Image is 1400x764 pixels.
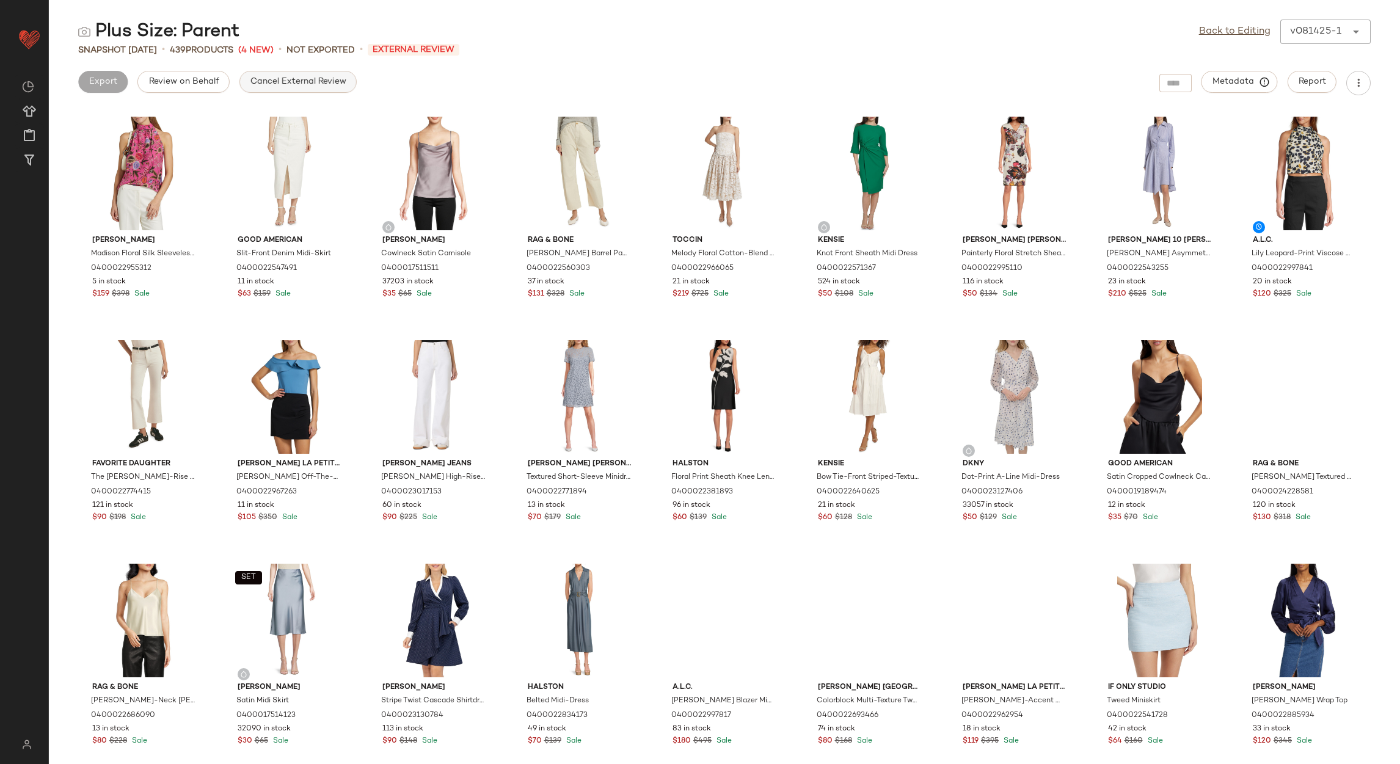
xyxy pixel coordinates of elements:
[1108,682,1212,693] span: If Only Studio
[673,235,776,246] span: Toccin
[817,249,917,260] span: Knot Front Sheath Midi Dress
[236,263,297,274] span: 0400022547491
[238,724,291,735] span: 32090 in stock
[128,514,146,522] span: Sale
[255,736,268,747] span: $65
[238,277,274,288] span: 11 in stock
[382,682,486,693] span: [PERSON_NAME]
[373,340,496,454] img: 0400023017153_WHITE
[1145,737,1163,745] span: Sale
[818,512,833,523] span: $60
[1108,459,1212,470] span: Good American
[385,224,392,231] img: svg%3e
[91,249,195,260] span: Madison Floral Silk Sleeveless Blouse
[1108,235,1212,246] span: [PERSON_NAME] 10 [PERSON_NAME]
[1274,512,1291,523] span: $318
[961,710,1023,721] span: 0400022962954
[673,736,691,747] span: $180
[711,290,729,298] span: Sale
[1107,263,1168,274] span: 0400022543255
[1243,564,1366,677] img: 0400022885934_MARITIMEBLUE
[1107,249,1211,260] span: [PERSON_NAME] Asymmetric Cotton Midi-Dress
[382,235,486,246] span: [PERSON_NAME]
[360,43,363,57] span: •
[544,736,561,747] span: $139
[518,117,641,230] img: 0400022560303_IVORY
[855,737,872,745] span: Sale
[238,512,256,523] span: $105
[808,564,932,677] img: 0400022693466_CHAMBRAYBLUE
[1243,340,1366,454] img: 0400024228581_SKYBLUETWEED
[420,514,437,522] span: Sale
[280,514,297,522] span: Sale
[528,682,632,693] span: Halston
[671,472,775,483] span: Floral Print Sheath Knee Length Dress
[1253,682,1357,693] span: [PERSON_NAME]
[228,117,351,230] img: 0400022547491_CLOUDWHITE
[250,77,346,87] span: Cancel External Review
[1125,736,1143,747] span: $160
[1290,24,1341,39] div: v081425-1
[112,289,129,300] span: $398
[671,710,731,721] span: 0400022997817
[109,736,127,747] span: $228
[1201,71,1278,93] button: Metadata
[961,696,1065,707] span: [PERSON_NAME]-Accent Cotton Button-Front Top
[1149,290,1167,298] span: Sale
[691,289,709,300] span: $725
[953,564,1076,677] img: 0400022962954_BIANCO
[671,487,733,498] span: 0400022381893
[236,487,297,498] span: 0400022967263
[817,472,921,483] span: Bow Tie-Front Striped-Texture Cotton Minidress
[818,682,922,693] span: [PERSON_NAME] [GEOGRAPHIC_DATA]
[961,263,1023,274] span: 0400022995110
[1107,696,1161,707] span: Tweed Miniskirt
[818,724,855,735] span: 74 in stock
[238,682,341,693] span: [PERSON_NAME]
[78,44,157,57] span: Snapshot [DATE]
[818,289,833,300] span: $50
[528,500,565,511] span: 13 in stock
[818,459,922,470] span: Kensie
[673,512,687,523] span: $60
[78,26,90,38] img: svg%3e
[92,277,126,288] span: 5 in stock
[673,500,710,511] span: 96 in stock
[528,235,632,246] span: rag & bone
[239,71,357,93] button: Cancel External Review
[148,77,219,87] span: Review on Behalf
[381,472,485,483] span: [PERSON_NAME] High-Rise Wide-Leg Cuffed Jeans
[109,512,126,523] span: $198
[82,340,206,454] img: 0400022774415_LECHE
[382,500,421,511] span: 60 in stock
[1253,736,1271,747] span: $120
[663,340,786,454] img: 0400022381893_BLACKVANILLA
[1288,71,1336,93] button: Report
[855,514,872,522] span: Sale
[564,737,582,745] span: Sale
[15,740,38,749] img: svg%3e
[1252,472,1355,483] span: [PERSON_NAME] Textured Cotton Jeans
[1108,289,1126,300] span: $210
[236,472,340,483] span: [PERSON_NAME] Off-The-Shoulder Top
[1098,117,1222,230] img: 0400022543255_BLUEWHITE
[528,289,544,300] span: $131
[818,235,922,246] span: Kensie
[236,710,296,721] span: 0400017514123
[91,487,151,498] span: 0400022774415
[170,44,233,57] div: Products
[382,289,396,300] span: $35
[238,235,341,246] span: Good American
[1294,290,1311,298] span: Sale
[236,249,331,260] span: Slit-Front Denim Midi-Skirt
[671,249,775,260] span: Melody Floral Cotton-Blend Corset Midi-Dress
[527,249,630,260] span: [PERSON_NAME] Barrel Pants
[82,564,206,677] img: 0400022686090_BEIGE
[1107,710,1168,721] span: 0400022541728
[1252,696,1347,707] span: [PERSON_NAME] Wrap Top
[92,512,107,523] span: $90
[527,710,588,721] span: 0400022834173
[1253,459,1357,470] span: rag & bone
[527,263,590,274] span: 0400022560303
[399,736,417,747] span: $148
